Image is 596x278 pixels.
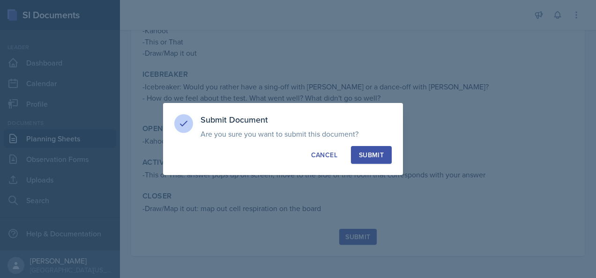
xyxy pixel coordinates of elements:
button: Submit [351,146,392,164]
p: Are you sure you want to submit this document? [201,129,392,139]
button: Cancel [303,146,345,164]
div: Submit [359,150,384,160]
div: Cancel [311,150,337,160]
h3: Submit Document [201,114,392,125]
